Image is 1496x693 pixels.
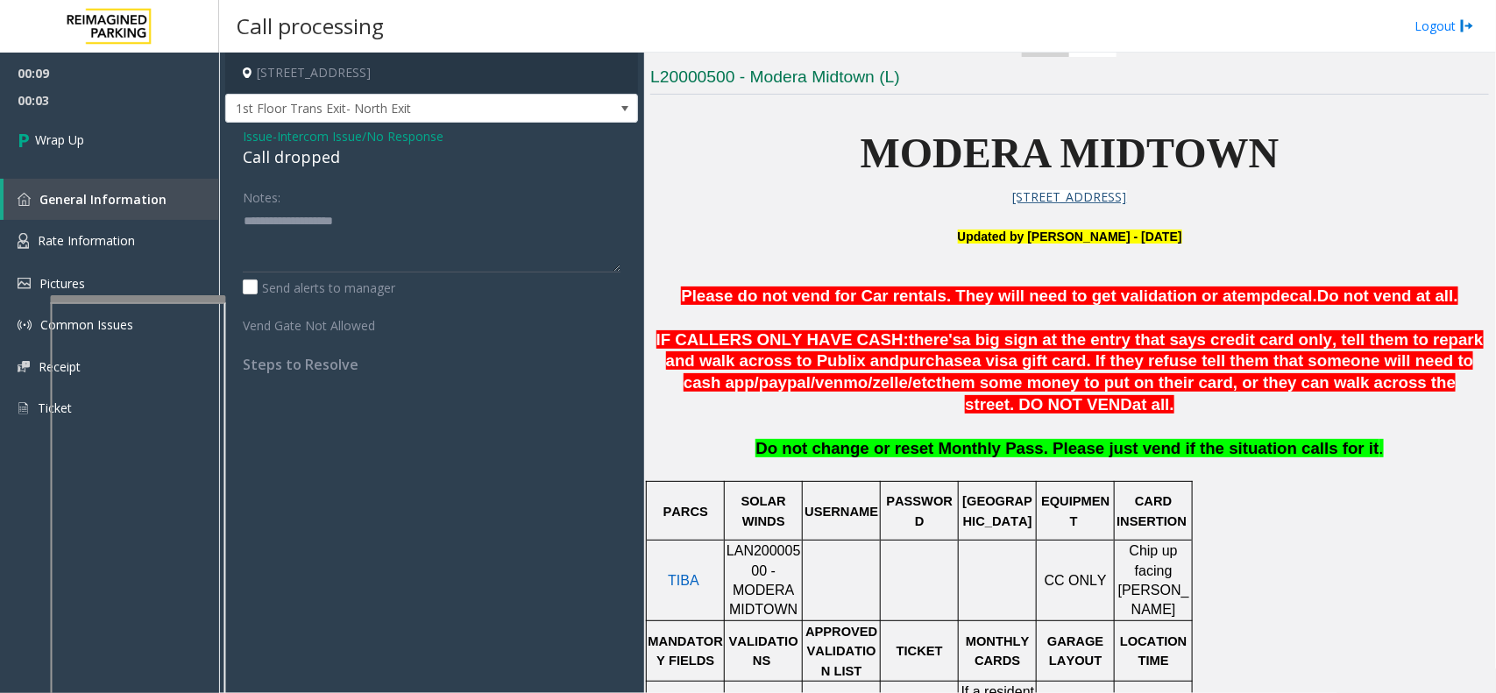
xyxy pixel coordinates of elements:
span: a big sign at the entry that says credit card only, tell them to repark and walk across to Publix... [666,330,1484,371]
span: PARCS [663,505,708,519]
span: zelle [873,373,908,392]
span: at all. [1132,395,1174,414]
span: Do not vend at all. [1317,286,1458,305]
span: - [273,128,443,145]
h3: Call processing [228,4,393,47]
img: 'icon' [18,233,29,249]
span: CC ONLY [1045,573,1107,588]
img: 'icon' [18,193,31,206]
span: [STREET_ADDRESS] [1013,188,1127,205]
img: 'icon' [18,318,32,332]
span: etc [912,373,936,392]
h4: Steps to Resolve [243,357,620,373]
span: Common Issues [40,316,133,333]
span: Chip up facing [PERSON_NAME] [1118,543,1189,617]
img: 'icon' [18,361,30,372]
font: U [958,228,967,244]
span: LAN20000500 - MODERA MIDTOWN [727,543,801,617]
span: purchase [899,351,972,370]
span: a visa gift card. If they refuse tell them that someone will need to cash app/ [684,351,1473,392]
span: MODERA MIDTOWN [861,130,1280,176]
span: . [1379,439,1384,457]
span: USERNAME [805,505,878,519]
label: Notes: [243,182,280,207]
span: Intercom Issue/No Response [277,127,443,145]
span: Rate Information [38,232,135,249]
h4: [STREET_ADDRESS] [225,53,638,94]
span: Receipt [39,358,81,375]
div: Call dropped [243,145,620,169]
span: TICKET [897,644,943,658]
span: Ticket [38,400,72,416]
span: [GEOGRAPHIC_DATA] [962,494,1032,527]
span: them some money to put on their card, or they can walk across the street. DO NOT VEND [936,373,1456,414]
label: Vend Gate Not Allowed [238,310,400,335]
span: temp [1232,286,1272,305]
span: TIBA [668,573,699,588]
a: Logout [1414,17,1474,35]
span: paypal [759,373,811,392]
span: venmo [815,373,868,392]
span: Do not change or reset Monthly Pass. Please just vend if the situation calls for it [755,439,1379,457]
span: GARAGE LAYOUT [1047,634,1107,668]
span: APPROVED VALIDATION LIST [805,625,881,678]
label: Send alerts to manager [243,279,395,297]
span: General Information [39,191,167,208]
span: EQUIPMENT [1041,494,1110,527]
a: TIBA [668,574,699,588]
span: / [811,373,815,392]
span: SOLAR WINDS [741,494,790,527]
span: / [908,373,912,392]
span: VALIDATIONS [729,634,798,668]
span: PASSWORD [886,494,953,527]
span: LOCATION TIME [1120,634,1191,668]
img: 'icon' [18,278,31,289]
img: logout [1460,17,1474,35]
span: MONTHLY CARDS [966,634,1033,668]
span: CARD INSERTION [1117,494,1187,527]
span: Wrap Up [35,131,84,149]
span: MANDATORY FIELDS [649,634,723,668]
a: General Information [4,179,219,220]
span: Pictures [39,275,85,292]
a: [STREET_ADDRESS] [1013,190,1127,204]
span: decal. [1271,286,1317,305]
img: 'icon' [18,400,29,416]
h3: L20000500 - Modera Midtown (L) [650,66,1489,95]
span: Please do not vend for Car rentals. They will need to get validation or a [681,286,1231,305]
span: / [869,373,873,392]
span: 1st Floor Trans Exit- North Exit [226,95,555,123]
span: IF CALLERS ONLY HAVE CASH: [656,330,909,349]
span: Issue [243,127,273,145]
font: pdated by [PERSON_NAME] - [DATE] [958,230,1182,244]
span: there's [909,330,961,349]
